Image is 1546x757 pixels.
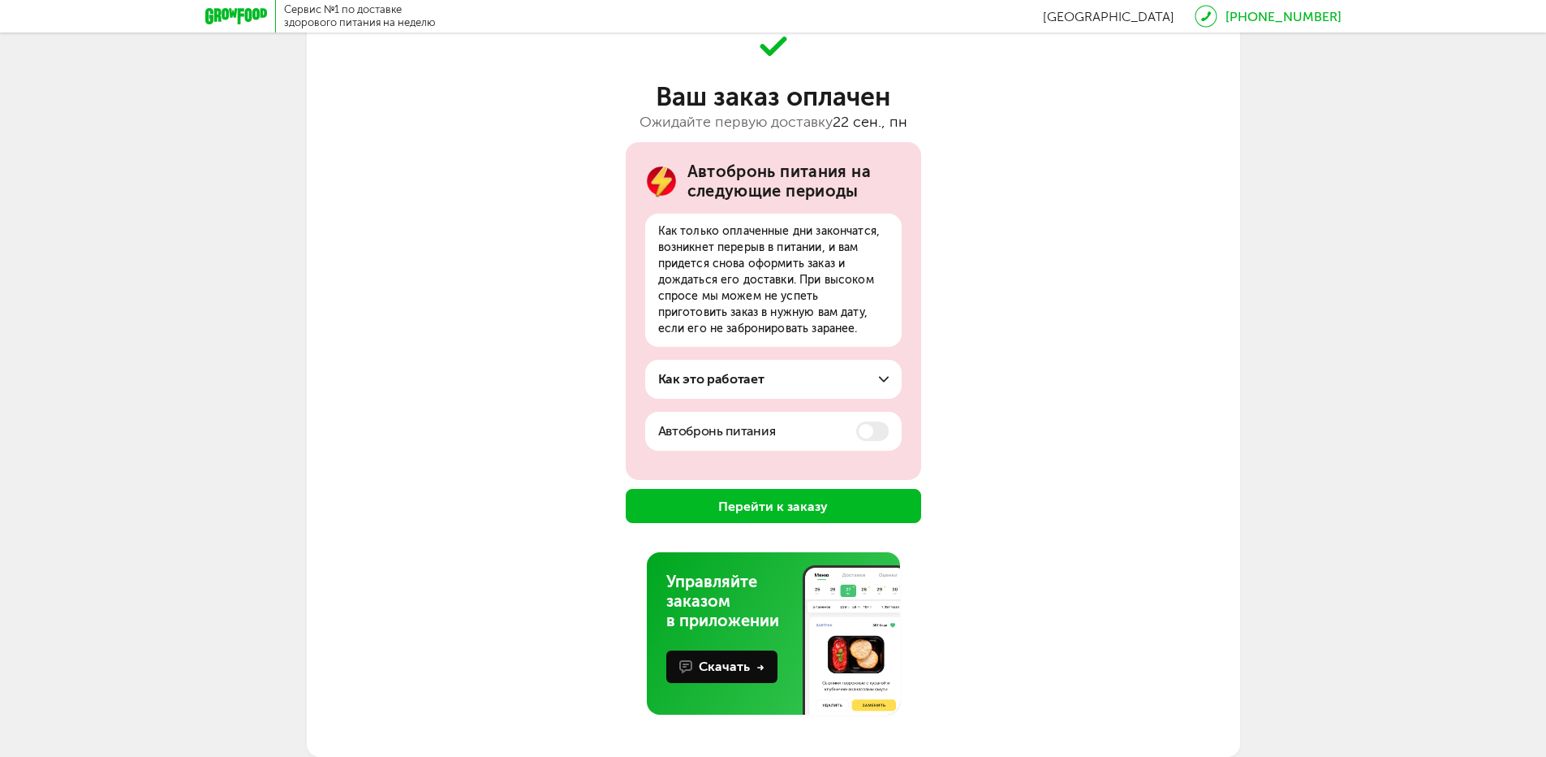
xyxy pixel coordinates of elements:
p: Автобронь питания [658,422,776,441]
div: Сервис №1 по доставке здорового питания на неделю [284,3,436,29]
div: Управляйте заказом в приложении [666,572,796,630]
span: 22 сен., пн [833,113,907,131]
div: Как только оплаченные дни закончатся, возникнет перерыв в питании, и вам придется снова оформить ... [645,214,902,347]
div: Скачать [699,657,764,677]
div: Ожидайте первую доставку [307,110,1240,133]
button: Перейти к заказу [626,489,921,523]
span: [GEOGRAPHIC_DATA] [1043,9,1174,24]
button: Скачать [666,651,777,683]
div: Как это работает [658,370,764,389]
a: [PHONE_NUMBER] [1225,9,1341,24]
div: Ваш заказ оплачен [307,84,1240,110]
div: Автобронь питания на следующие периоды [687,162,902,201]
